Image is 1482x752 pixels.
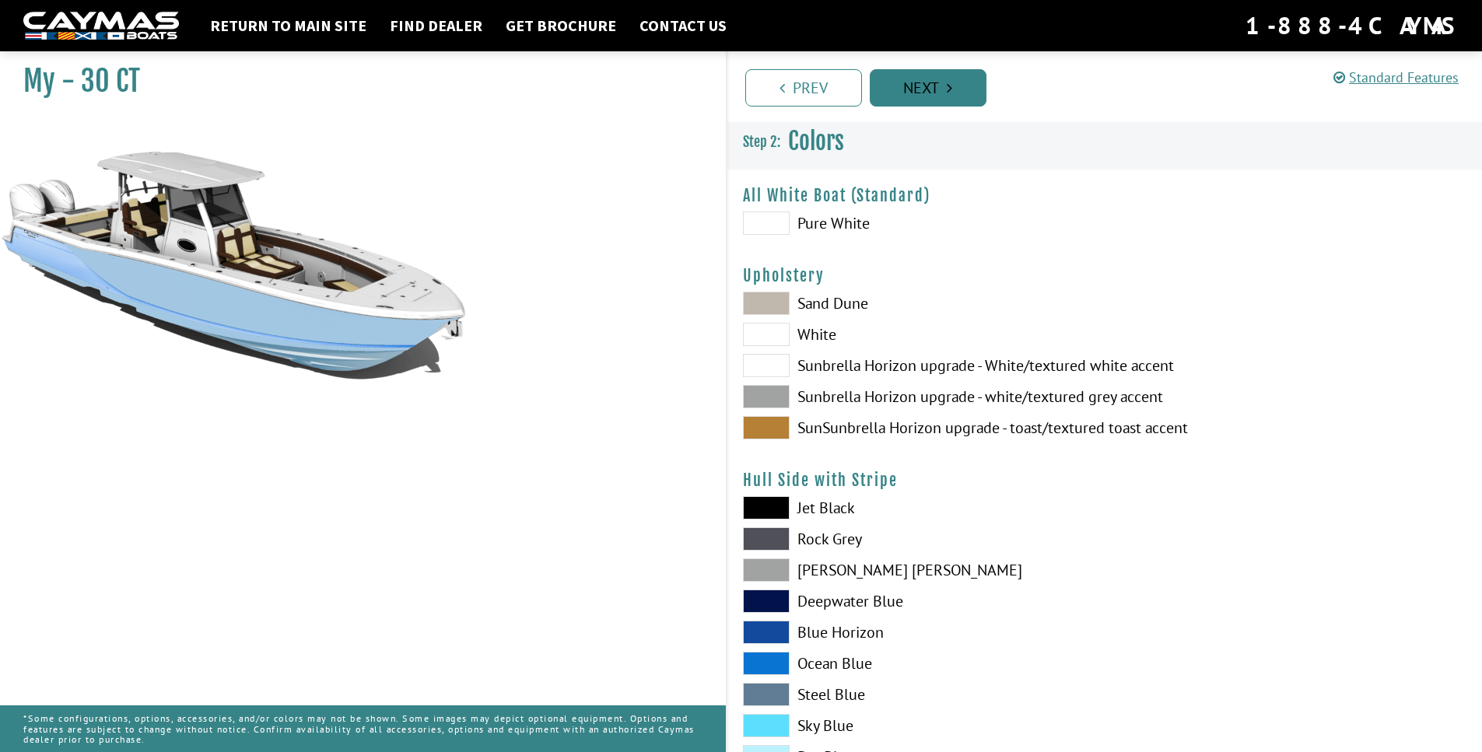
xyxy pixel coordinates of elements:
label: Pure White [743,212,1089,235]
img: white-logo-c9c8dbefe5ff5ceceb0f0178aa75bf4bb51f6bca0971e226c86eb53dfe498488.png [23,12,179,40]
label: Ocean Blue [743,652,1089,675]
label: Sunbrella Horizon upgrade - white/textured grey accent [743,385,1089,408]
a: Find Dealer [382,16,490,36]
h4: Upholstery [743,266,1467,285]
h4: All White Boat (Standard) [743,186,1467,205]
p: *Some configurations, options, accessories, and/or colors may not be shown. Some images may depic... [23,705,702,752]
label: Rock Grey [743,527,1089,551]
a: Prev [745,69,862,107]
a: Standard Features [1333,68,1459,86]
label: SunSunbrella Horizon upgrade - toast/textured toast accent [743,416,1089,439]
a: Next [870,69,986,107]
label: Sky Blue [743,714,1089,737]
label: Steel Blue [743,683,1089,706]
h4: Hull Side with Stripe [743,470,1467,490]
label: White [743,323,1089,346]
a: Return to main site [202,16,374,36]
a: Get Brochure [498,16,624,36]
label: Sunbrella Horizon upgrade - White/textured white accent [743,354,1089,377]
a: Contact Us [632,16,734,36]
label: Jet Black [743,496,1089,519]
label: Blue Horizon [743,621,1089,644]
label: [PERSON_NAME] [PERSON_NAME] [743,558,1089,582]
label: Deepwater Blue [743,589,1089,613]
label: Sand Dune [743,292,1089,315]
h1: My - 30 CT [23,64,687,99]
div: 1-888-4CAYMAS [1246,9,1459,43]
